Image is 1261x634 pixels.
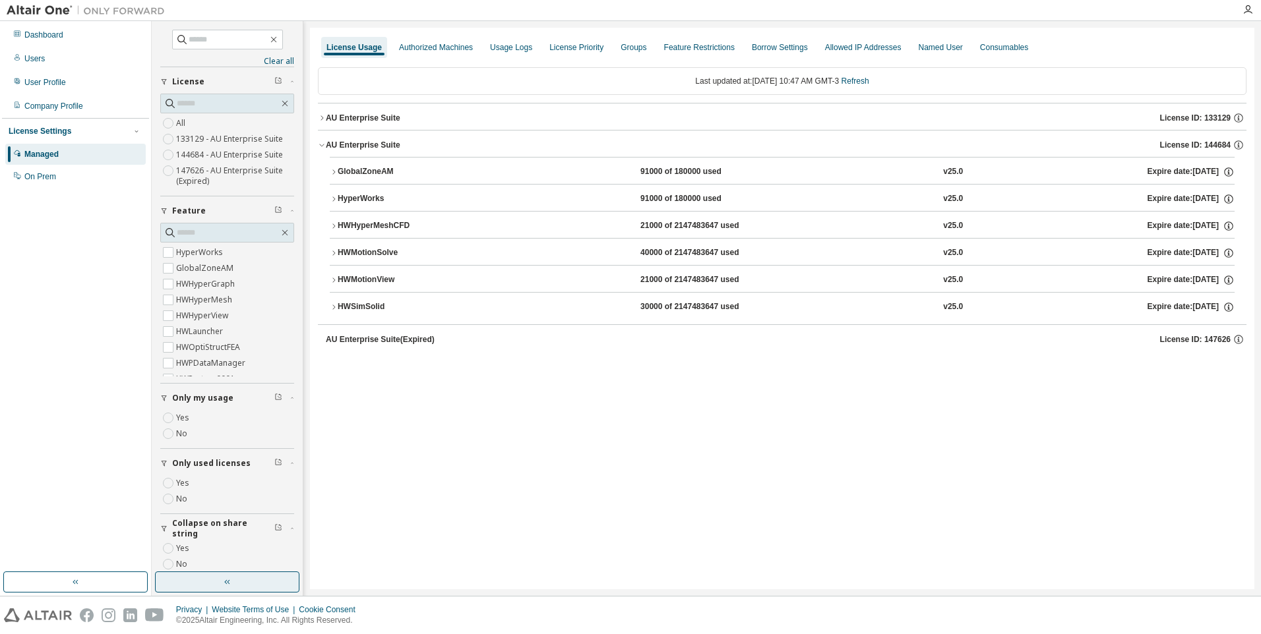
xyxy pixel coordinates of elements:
label: 147626 - AU Enterprise Suite (Expired) [176,163,294,189]
div: AU Enterprise Suite (Expired) [326,334,435,345]
label: HWPartner0001 [176,371,237,387]
button: HWMotionView21000 of 2147483647 usedv25.0Expire date:[DATE] [330,266,1235,295]
button: GlobalZoneAM91000 of 180000 usedv25.0Expire date:[DATE] [330,158,1235,187]
button: Collapse on share string [160,514,294,543]
label: 144684 - AU Enterprise Suite [176,147,286,163]
a: Refresh [842,76,869,86]
button: License [160,67,294,96]
div: Managed [24,149,59,159]
span: License ID: 144684 [1160,140,1231,150]
label: HWPDataManager [176,355,248,371]
button: HWMotionSolve40000 of 2147483647 usedv25.0Expire date:[DATE] [330,239,1235,268]
span: License ID: 147626 [1160,334,1231,345]
div: Dashboard [24,30,63,40]
div: On Prem [24,171,56,182]
div: HWMotionView [338,274,456,286]
div: v25.0 [943,220,963,232]
img: youtube.svg [145,608,164,622]
label: HyperWorks [176,245,226,260]
img: facebook.svg [80,608,94,622]
span: License ID: 133129 [1160,113,1231,123]
div: HyperWorks [338,193,456,205]
label: No [176,426,190,442]
button: HyperWorks91000 of 180000 usedv25.0Expire date:[DATE] [330,185,1235,214]
button: AU Enterprise SuiteLicense ID: 144684 [318,130,1246,159]
div: AU Enterprise Suite [326,140,400,150]
label: Yes [176,475,192,491]
div: 91000 of 180000 used [640,166,759,178]
label: HWHyperView [176,308,231,324]
div: Expire date: [DATE] [1147,274,1234,286]
div: v25.0 [943,166,963,178]
div: Feature Restrictions [664,42,735,53]
label: Yes [176,410,192,426]
div: v25.0 [943,193,963,205]
div: Usage Logs [490,42,532,53]
span: Clear filter [274,206,282,216]
label: HWHyperMesh [176,292,235,308]
div: Expire date: [DATE] [1147,301,1234,313]
div: v25.0 [943,247,963,259]
label: No [176,556,190,572]
span: Clear filter [274,523,282,534]
div: HWSimSolid [338,301,456,313]
img: instagram.svg [102,608,115,622]
img: altair_logo.svg [4,608,72,622]
div: Expire date: [DATE] [1147,166,1234,178]
div: Expire date: [DATE] [1147,193,1234,205]
img: Altair One [7,4,171,17]
button: AU Enterprise Suite(Expired)License ID: 147626 [326,325,1246,354]
div: HWMotionSolve [338,247,456,259]
label: GlobalZoneAM [176,260,236,276]
button: Only my usage [160,384,294,413]
div: Cookie Consent [299,604,363,615]
div: License Settings [9,126,71,136]
div: v25.0 [943,274,963,286]
span: Clear filter [274,393,282,403]
div: Borrow Settings [752,42,808,53]
span: Only my usage [172,393,233,403]
button: Feature [160,196,294,225]
div: Expire date: [DATE] [1147,247,1234,259]
div: GlobalZoneAM [338,166,456,178]
span: Clear filter [274,76,282,87]
div: Named User [918,42,962,53]
span: Collapse on share string [172,518,274,539]
div: Expire date: [DATE] [1147,220,1234,232]
div: Authorized Machines [399,42,473,53]
label: HWLauncher [176,324,226,339]
span: Only used licenses [172,458,251,469]
div: Privacy [176,604,212,615]
label: No [176,491,190,507]
div: v25.0 [943,301,963,313]
label: HWHyperGraph [176,276,237,292]
div: Last updated at: [DATE] 10:47 AM GMT-3 [318,67,1246,95]
div: License Priority [549,42,603,53]
div: Groups [621,42,646,53]
div: Company Profile [24,101,83,111]
div: Consumables [980,42,1028,53]
span: Clear filter [274,458,282,469]
label: All [176,115,188,131]
div: HWHyperMeshCFD [338,220,456,232]
div: Website Terms of Use [212,604,299,615]
button: AU Enterprise SuiteLicense ID: 133129 [318,103,1246,132]
div: AU Enterprise Suite [326,113,400,123]
div: 30000 of 2147483647 used [640,301,759,313]
label: HWOptiStructFEA [176,339,243,355]
button: HWSimSolid30000 of 2147483647 usedv25.0Expire date:[DATE] [330,293,1235,322]
span: Feature [172,206,206,216]
div: 21000 of 2147483647 used [640,274,759,286]
p: © 2025 Altair Engineering, Inc. All Rights Reserved. [176,615,363,626]
button: HWHyperMeshCFD21000 of 2147483647 usedv25.0Expire date:[DATE] [330,212,1235,241]
div: 21000 of 2147483647 used [640,220,759,232]
div: 91000 of 180000 used [640,193,759,205]
span: License [172,76,204,87]
div: Users [24,53,45,64]
a: Clear all [160,56,294,67]
label: Yes [176,540,192,556]
img: linkedin.svg [123,608,137,622]
div: User Profile [24,77,66,88]
div: 40000 of 2147483647 used [640,247,759,259]
div: Allowed IP Addresses [825,42,902,53]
